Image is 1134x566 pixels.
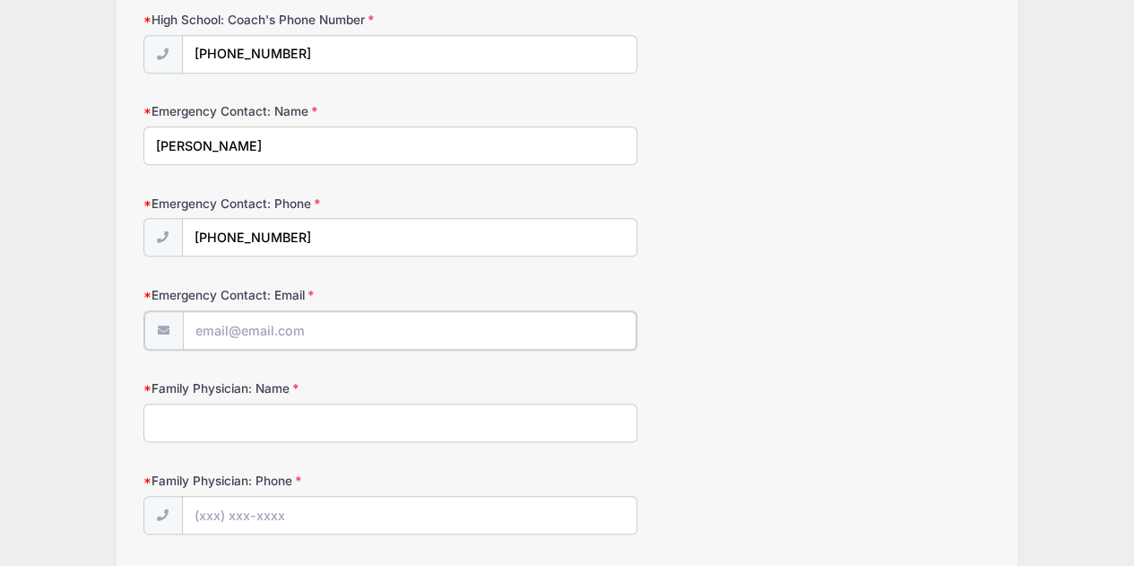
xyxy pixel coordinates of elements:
input: (xxx) xxx-xxxx [182,35,637,74]
label: High School: Coach's Phone Number [143,11,426,29]
label: Family Physician: Name [143,379,426,397]
label: Emergency Contact: Phone [143,195,426,213]
label: Emergency Contact: Email [143,286,426,304]
input: (xxx) xxx-xxxx [182,496,637,535]
label: Family Physician: Phone [143,472,426,490]
input: (xxx) xxx-xxxx [182,218,637,257]
label: Emergency Contact: Name [143,102,426,120]
input: email@email.com [183,311,636,350]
